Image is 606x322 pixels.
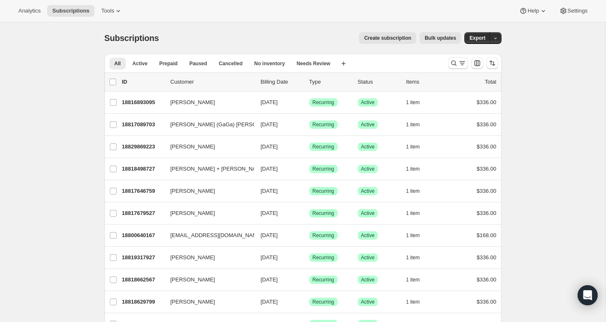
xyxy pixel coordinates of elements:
span: [PERSON_NAME] [171,276,215,284]
button: Customize table column order and visibility [471,57,483,69]
span: $336.00 [477,121,497,128]
button: Search and filter results [448,57,468,69]
span: No inventory [254,60,285,67]
button: [PERSON_NAME] [166,273,249,286]
p: 18800640167 [122,231,164,240]
button: Tools [96,5,127,17]
button: Create subscription [359,32,416,44]
button: 1 item [406,163,429,175]
button: [PERSON_NAME] [166,140,249,153]
span: $336.00 [477,254,497,261]
p: 18818662567 [122,276,164,284]
span: 1 item [406,99,420,106]
button: 1 item [406,252,429,263]
button: 1 item [406,274,429,286]
span: 1 item [406,143,420,150]
button: [PERSON_NAME] [166,207,249,220]
button: [PERSON_NAME] [166,184,249,198]
button: Export [464,32,490,44]
button: Analytics [13,5,46,17]
p: 18819317927 [122,253,164,262]
span: [EMAIL_ADDRESS][DOMAIN_NAME] [171,231,262,240]
span: $336.00 [477,99,497,105]
span: Active [361,232,375,239]
span: Active [361,99,375,106]
button: 1 item [406,119,429,130]
button: Create new view [337,58,350,69]
p: 18818498727 [122,165,164,173]
span: [PERSON_NAME] [171,253,215,262]
div: Type [309,78,351,86]
button: [EMAIL_ADDRESS][DOMAIN_NAME] [166,229,249,242]
span: $336.00 [477,166,497,172]
button: [PERSON_NAME] (GaGa) [PERSON_NAME] [166,118,249,131]
button: 1 item [406,207,429,219]
span: Settings [568,8,588,14]
button: 1 item [406,97,429,108]
p: 18829869223 [122,143,164,151]
div: 18817679527[PERSON_NAME][DATE]SuccessRecurringSuccessActive1 item$336.00 [122,207,497,219]
p: 18818629799 [122,298,164,306]
span: [PERSON_NAME] [171,143,215,151]
span: Recurring [313,166,334,172]
span: Prepaid [159,60,178,67]
p: 18817679527 [122,209,164,217]
button: Sort the results [486,57,498,69]
p: 18817646759 [122,187,164,195]
p: ID [122,78,164,86]
button: 1 item [406,185,429,197]
span: [DATE] [261,188,278,194]
div: 18829869223[PERSON_NAME][DATE]SuccessRecurringSuccessActive1 item$336.00 [122,141,497,153]
span: Recurring [313,121,334,128]
span: [PERSON_NAME] [171,298,215,306]
span: Export [469,35,485,41]
span: $336.00 [477,299,497,305]
span: Create subscription [364,35,411,41]
span: Recurring [313,232,334,239]
span: [PERSON_NAME] + [PERSON_NAME] [171,165,266,173]
p: Status [358,78,400,86]
span: Active [361,276,375,283]
button: [PERSON_NAME] [166,96,249,109]
span: [DATE] [261,276,278,283]
div: 18818498727[PERSON_NAME] + [PERSON_NAME][DATE]SuccessRecurringSuccessActive1 item$336.00 [122,163,497,175]
span: Paused [189,60,207,67]
span: Cancelled [219,60,243,67]
button: Settings [554,5,593,17]
span: [PERSON_NAME] (GaGa) [PERSON_NAME] [171,120,281,129]
span: [DATE] [261,143,278,150]
span: [DATE] [261,166,278,172]
div: IDCustomerBilling DateTypeStatusItemsTotal [122,78,497,86]
span: Active [361,121,375,128]
span: Subscriptions [52,8,89,14]
span: Recurring [313,210,334,217]
span: [PERSON_NAME] [171,209,215,217]
span: Tools [101,8,114,14]
div: 18818662567[PERSON_NAME][DATE]SuccessRecurringSuccessActive1 item$336.00 [122,274,497,286]
div: 18816893095[PERSON_NAME][DATE]SuccessRecurringSuccessActive1 item$336.00 [122,97,497,108]
div: 18818629799[PERSON_NAME][DATE]SuccessRecurringSuccessActive1 item$336.00 [122,296,497,308]
span: Recurring [313,188,334,194]
button: Help [514,5,552,17]
span: Active [361,188,375,194]
button: Subscriptions [47,5,94,17]
span: Bulk updates [425,35,456,41]
p: 18816893095 [122,98,164,107]
span: [DATE] [261,299,278,305]
span: [DATE] [261,121,278,128]
button: 1 item [406,296,429,308]
span: [DATE] [261,254,278,261]
div: 18817646759[PERSON_NAME][DATE]SuccessRecurringSuccessActive1 item$336.00 [122,185,497,197]
div: Items [406,78,448,86]
span: Active [361,299,375,305]
span: $336.00 [477,143,497,150]
span: 1 item [406,299,420,305]
span: 1 item [406,254,420,261]
div: 18800640167[EMAIL_ADDRESS][DOMAIN_NAME][DATE]SuccessRecurringSuccessActive1 item$168.00 [122,230,497,241]
span: Needs Review [297,60,331,67]
span: Active [361,166,375,172]
span: All [115,60,121,67]
p: 18817089703 [122,120,164,129]
span: [DATE] [261,99,278,105]
span: 1 item [406,210,420,217]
